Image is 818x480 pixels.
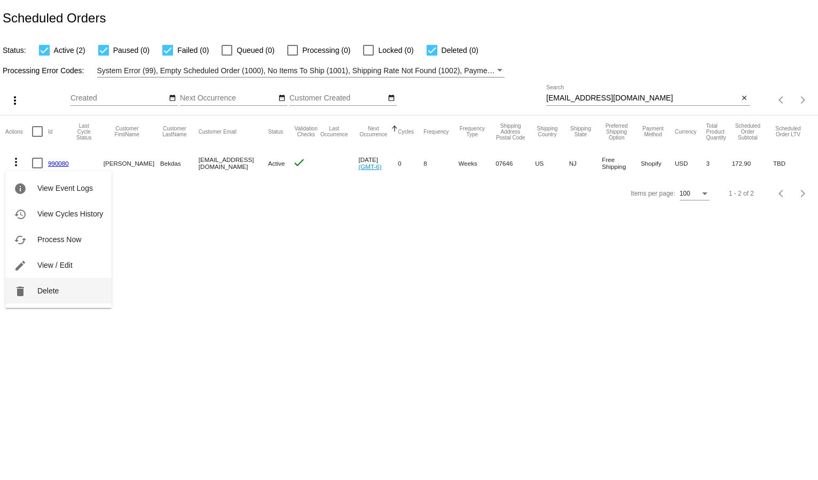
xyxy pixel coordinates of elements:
mat-icon: delete [14,285,27,298]
span: Process Now [37,235,81,244]
span: View / Edit [37,261,73,269]
mat-icon: edit [14,259,27,272]
mat-icon: info [14,182,27,195]
mat-icon: history [14,208,27,221]
span: Delete [37,287,59,295]
mat-icon: cached [14,234,27,246]
span: View Cycles History [37,210,103,218]
span: View Event Logs [37,184,93,192]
